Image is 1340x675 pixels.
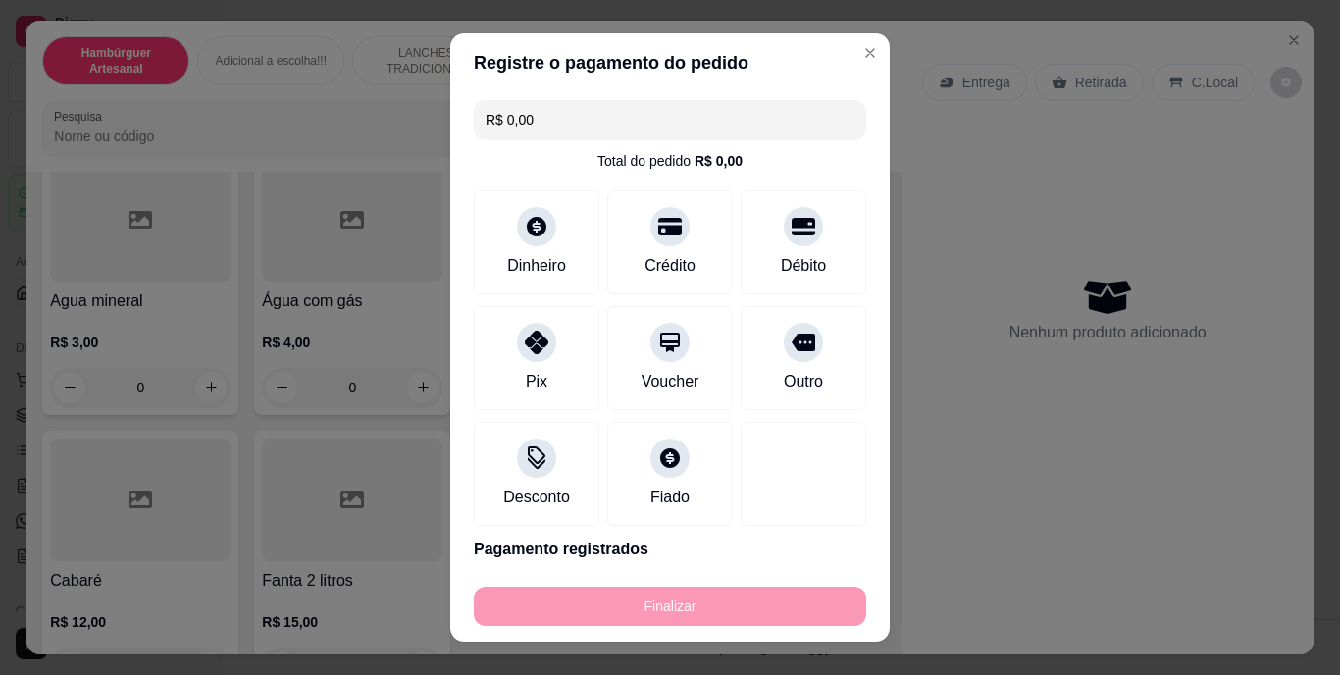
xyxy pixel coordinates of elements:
div: Pix [526,370,547,393]
input: Ex.: hambúrguer de cordeiro [486,100,854,139]
header: Registre o pagamento do pedido [450,33,890,92]
div: Débito [781,254,826,278]
div: Crédito [644,254,696,278]
div: Outro [784,370,823,393]
button: Close [854,37,886,69]
div: Voucher [642,370,699,393]
div: Fiado [650,486,690,509]
div: R$ 0,00 [695,151,743,171]
div: Total do pedido [597,151,743,171]
div: Dinheiro [507,254,566,278]
p: Pagamento registrados [474,538,866,561]
div: Desconto [503,486,570,509]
